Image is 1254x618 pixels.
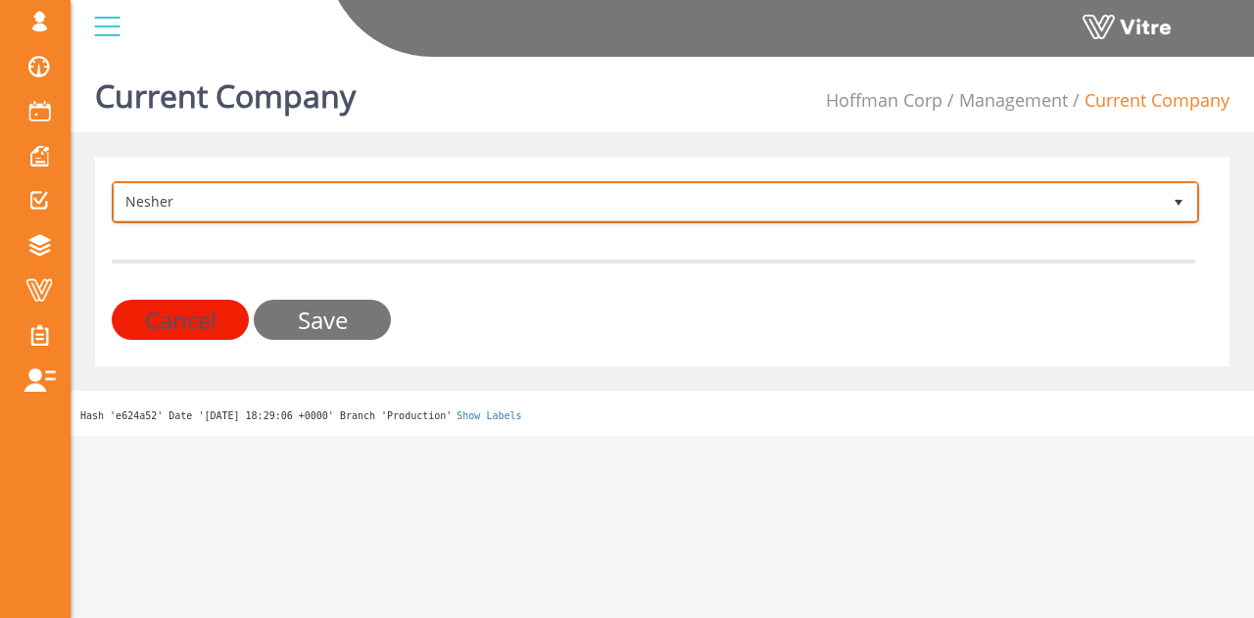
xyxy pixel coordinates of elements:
li: Management [942,88,1068,114]
a: Hoffman Corp [826,88,942,112]
span: Nesher [115,184,1161,219]
a: Show Labels [457,410,521,421]
h1: Current Company [95,49,356,132]
input: Save [254,300,391,340]
span: select [1161,184,1196,220]
li: Current Company [1068,88,1230,114]
input: Cancel [112,300,249,340]
span: Hash 'e624a52' Date '[DATE] 18:29:06 +0000' Branch 'Production' [80,410,452,421]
